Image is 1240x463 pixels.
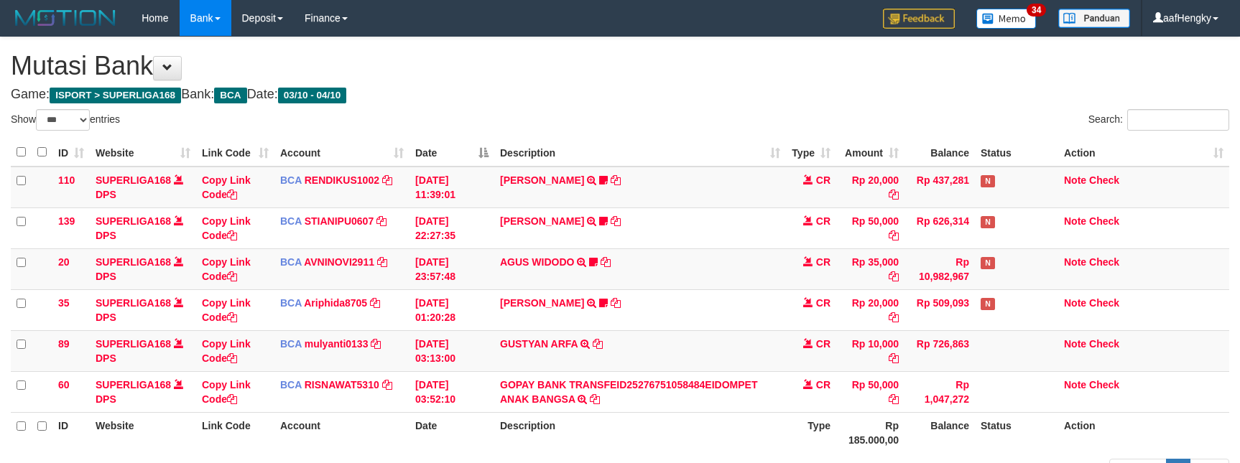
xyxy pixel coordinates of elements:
a: SUPERLIGA168 [96,256,171,268]
td: [DATE] 23:57:48 [410,248,494,289]
span: 89 [58,338,70,350]
th: Account [274,412,410,453]
th: Link Code [196,412,274,453]
td: [DATE] 22:27:35 [410,207,494,248]
span: CR [816,256,830,268]
span: BCA [214,88,246,103]
a: SUPERLIGA168 [96,174,171,186]
a: Ariphida8705 [304,297,367,309]
td: DPS [90,330,196,371]
th: Balance [904,412,975,453]
a: AVNINOVI2911 [304,256,374,268]
th: Balance [904,139,975,167]
a: Copy RENDIKUS1002 to clipboard [382,174,392,186]
a: Copy Rp 20,000 to clipboard [889,312,899,323]
span: 35 [58,297,70,309]
span: 34 [1027,4,1046,17]
span: 20 [58,256,70,268]
td: [DATE] 01:20:28 [410,289,494,330]
span: CR [816,338,830,350]
a: Copy Ariphida8705 to clipboard [370,297,380,309]
a: Copy STIANIPU0607 to clipboard [376,215,387,227]
span: 60 [58,379,70,390]
td: Rp 20,000 [836,289,904,330]
th: Status [975,412,1058,453]
td: Rp 10,982,967 [904,248,975,289]
span: BCA [280,215,302,227]
a: Copy Rp 10,000 to clipboard [889,352,899,364]
a: RENDIKUS1002 [305,174,379,186]
th: Amount: activate to sort column ascending [836,139,904,167]
span: BCA [280,174,302,186]
img: MOTION_logo.png [11,7,120,29]
th: Website: activate to sort column ascending [90,139,196,167]
a: Note [1064,379,1086,390]
a: mulyanti0133 [305,338,369,350]
a: Copy RISNAWAT5310 to clipboard [382,379,392,390]
td: Rp 35,000 [836,248,904,289]
th: Date [410,412,494,453]
a: [PERSON_NAME] [500,215,584,227]
td: Rp 20,000 [836,167,904,208]
a: Check [1089,297,1119,309]
th: Website [90,412,196,453]
th: ID: activate to sort column ascending [52,139,90,167]
td: DPS [90,207,196,248]
span: CR [816,379,830,390]
a: Note [1064,256,1086,268]
select: Showentries [36,109,90,131]
a: Copy DENI SETIAWAN to clipboard [611,215,621,227]
a: Copy Rp 50,000 to clipboard [889,393,899,405]
a: Copy EGI HERMAWAN to clipboard [611,297,621,309]
td: Rp 437,281 [904,167,975,208]
td: Rp 1,047,272 [904,371,975,412]
span: Has Note [981,298,995,310]
span: 110 [58,174,75,186]
a: AGUS WIDODO [500,256,574,268]
th: Type [786,412,836,453]
th: Description [494,412,786,453]
a: Note [1064,215,1086,227]
span: Has Note [981,257,995,269]
span: 03/10 - 04/10 [278,88,347,103]
a: Copy Link Code [202,379,251,405]
span: CR [816,297,830,309]
h1: Mutasi Bank [11,52,1229,80]
th: Link Code: activate to sort column ascending [196,139,274,167]
td: Rp 50,000 [836,207,904,248]
img: panduan.png [1058,9,1130,28]
th: Action: activate to sort column ascending [1058,139,1229,167]
a: Copy AGUS WIDODO to clipboard [601,256,611,268]
a: SUPERLIGA168 [96,379,171,390]
a: Copy Rp 20,000 to clipboard [889,189,899,200]
td: Rp 726,863 [904,330,975,371]
a: Copy Link Code [202,215,251,241]
td: Rp 10,000 [836,330,904,371]
span: BCA [280,379,302,390]
label: Search: [1088,109,1229,131]
a: Check [1089,174,1119,186]
td: [DATE] 03:52:10 [410,371,494,412]
th: Status [975,139,1058,167]
td: [DATE] 11:39:01 [410,167,494,208]
span: ISPORT > SUPERLIGA168 [50,88,181,103]
a: SUPERLIGA168 [96,297,171,309]
a: Copy mulyanti0133 to clipboard [371,338,381,350]
a: Copy Link Code [202,338,251,364]
a: Copy NOVEN ELING PRAYOG to clipboard [611,174,621,186]
a: Note [1064,338,1086,350]
td: DPS [90,371,196,412]
a: Copy Rp 35,000 to clipboard [889,271,899,282]
a: Copy GOPAY BANK TRANSFEID25276751058484EIDOMPET ANAK BANGSA to clipboard [590,393,600,405]
a: Copy Link Code [202,297,251,323]
a: Check [1089,338,1119,350]
th: ID [52,412,90,453]
span: BCA [280,297,302,309]
td: Rp 626,314 [904,207,975,248]
a: Check [1089,215,1119,227]
a: Copy Rp 50,000 to clipboard [889,230,899,241]
a: GOPAY BANK TRANSFEID25276751058484EIDOMPET ANAK BANGSA [500,379,757,405]
a: SUPERLIGA168 [96,215,171,227]
a: [PERSON_NAME] [500,297,584,309]
td: DPS [90,248,196,289]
